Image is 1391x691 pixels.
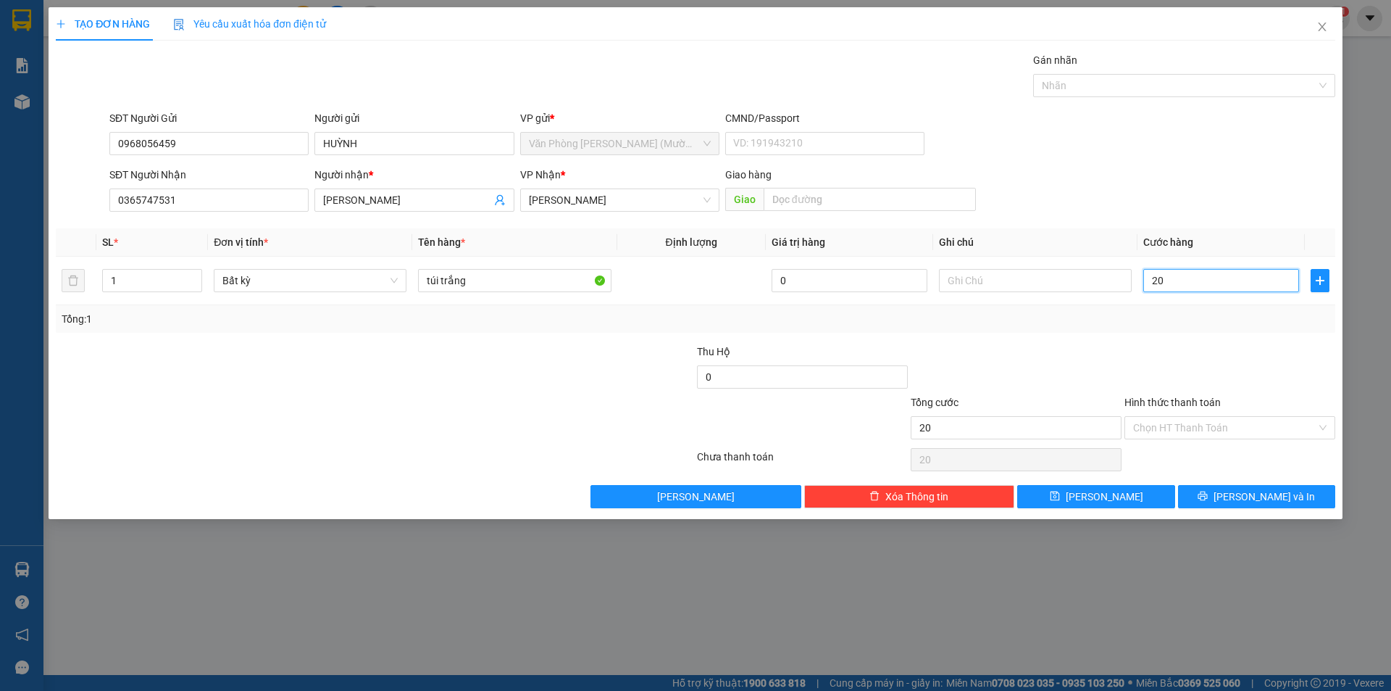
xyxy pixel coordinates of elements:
span: SL [102,236,114,248]
button: plus [1311,269,1329,292]
span: printer [1198,491,1208,502]
button: Close [1302,7,1342,48]
div: Người nhận [314,167,514,183]
b: BIÊN NHẬN GỬI HÀNG [93,21,139,115]
img: logo.jpg [18,18,91,91]
span: user-add [494,194,506,206]
span: delete [869,491,880,502]
span: Xóa Thông tin [885,489,948,505]
span: Bất kỳ [222,270,398,291]
span: Phạm Ngũ Lão [529,189,711,211]
span: Giá trị hàng [772,236,825,248]
span: TẠO ĐƠN HÀNG [56,18,150,30]
span: Giao hàng [725,169,772,181]
span: [PERSON_NAME] và In [1214,489,1315,505]
div: SĐT Người Gửi [109,110,309,126]
b: [DOMAIN_NAME] [122,55,199,67]
span: Thu Hộ [697,346,730,357]
label: Hình thức thanh toán [1124,397,1221,408]
th: Ghi chú [933,228,1137,257]
div: Tổng: 1 [62,311,537,327]
div: Người gửi [314,110,514,126]
input: Dọc đường [764,188,976,211]
span: Yêu cầu xuất hóa đơn điện tử [173,18,326,30]
img: logo.jpg [157,18,192,53]
span: plus [56,19,66,29]
span: save [1050,491,1060,502]
button: delete [62,269,85,292]
span: Định lượng [666,236,717,248]
span: plus [1311,275,1329,286]
button: deleteXóa Thông tin [804,485,1015,508]
b: [PERSON_NAME] [18,94,82,162]
input: 0 [772,269,927,292]
div: VP gửi [520,110,719,126]
span: close [1316,21,1328,33]
span: Đơn vị tính [214,236,268,248]
label: Gán nhãn [1033,54,1077,66]
button: printer[PERSON_NAME] và In [1178,485,1335,508]
img: icon [173,19,185,30]
div: CMND/Passport [725,110,924,126]
li: (c) 2017 [122,69,199,87]
span: Văn Phòng Trần Phú (Mường Thanh) [529,133,711,154]
input: Ghi Chú [939,269,1132,292]
div: Chưa thanh toán [695,449,909,474]
input: VD: Bàn, Ghế [418,269,611,292]
button: [PERSON_NAME] [590,485,801,508]
span: Tổng cước [911,397,958,408]
span: [PERSON_NAME] [657,489,735,505]
span: VP Nhận [520,169,561,181]
button: save[PERSON_NAME] [1017,485,1174,508]
div: SĐT Người Nhận [109,167,309,183]
span: [PERSON_NAME] [1066,489,1143,505]
span: Cước hàng [1143,236,1193,248]
span: Giao [725,188,764,211]
span: Tên hàng [418,236,465,248]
